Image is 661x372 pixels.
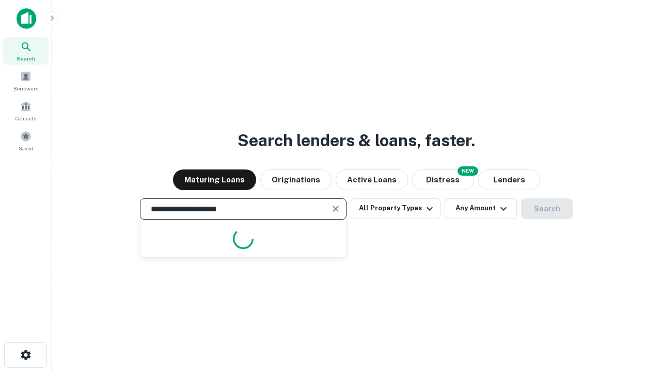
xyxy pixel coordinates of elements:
button: Any Amount [445,198,517,219]
button: Search distressed loans with lien and other non-mortgage details. [412,169,474,190]
button: Maturing Loans [173,169,256,190]
span: Saved [19,144,34,152]
span: Borrowers [13,84,38,92]
iframe: Chat Widget [609,289,661,339]
div: NEW [458,166,478,176]
h3: Search lenders & loans, faster. [238,128,475,153]
button: Lenders [478,169,540,190]
button: Active Loans [336,169,408,190]
button: All Property Types [351,198,440,219]
a: Contacts [3,97,49,125]
button: Originations [260,169,332,190]
span: Contacts [15,114,36,122]
span: Search [17,54,35,63]
a: Saved [3,127,49,154]
button: Clear [328,202,343,216]
a: Search [3,37,49,65]
a: Borrowers [3,67,49,95]
img: capitalize-icon.png [17,8,36,29]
